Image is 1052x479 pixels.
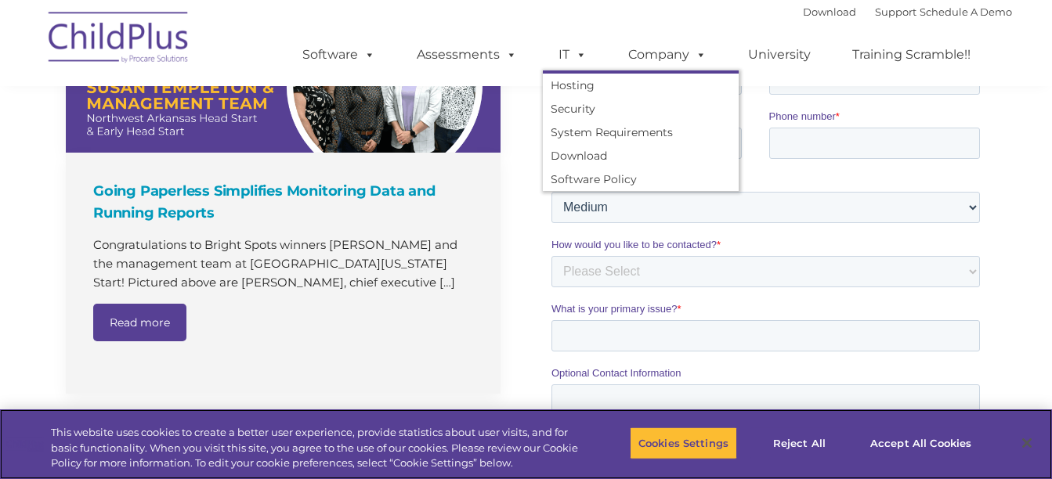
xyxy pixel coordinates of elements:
[1010,426,1044,460] button: Close
[401,39,533,70] a: Assessments
[287,39,391,70] a: Software
[837,39,986,70] a: Training Scramble!!
[41,1,197,79] img: ChildPlus by Procare Solutions
[862,427,980,459] button: Accept All Cookies
[543,144,739,167] a: Download
[93,236,477,292] p: Congratulations to Bright Spots winners [PERSON_NAME] and the management team at [GEOGRAPHIC_DATA...
[543,167,739,191] a: Software Policy
[93,180,477,224] h4: Going Paperless Simplifies Monitoring Data and Running Reports
[803,5,1012,18] font: |
[543,121,739,144] a: System Requirements
[750,427,848,459] button: Reject All
[920,5,1012,18] a: Schedule A Demo
[875,5,916,18] a: Support
[803,5,856,18] a: Download
[543,97,739,121] a: Security
[51,425,579,471] div: This website uses cookies to create a better user experience, provide statistics about user visit...
[613,39,722,70] a: Company
[543,39,602,70] a: IT
[543,74,739,97] a: Hosting
[732,39,826,70] a: University
[630,427,737,459] button: Cookies Settings
[93,304,186,341] a: Read more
